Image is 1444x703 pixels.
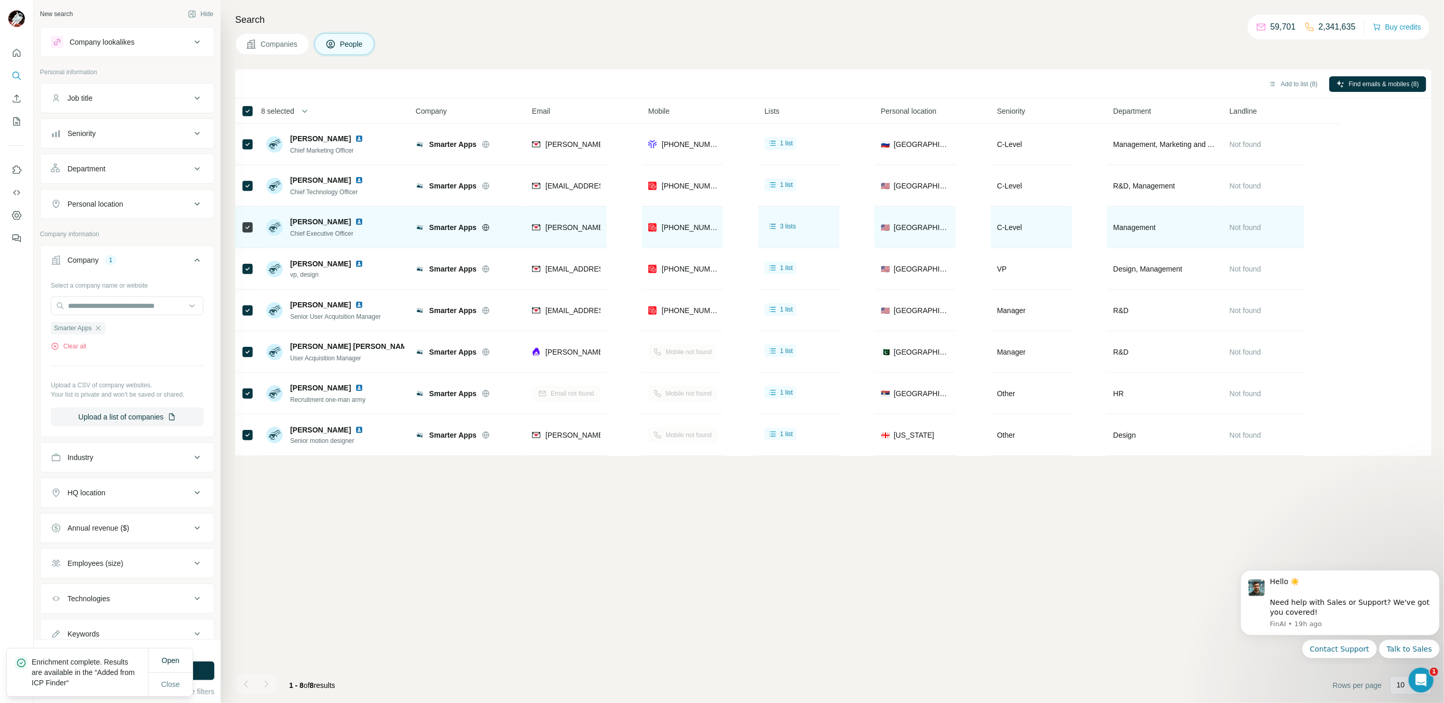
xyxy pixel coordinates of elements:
span: 🇺🇸 [881,305,890,316]
span: User Acquisition Manager [290,355,361,362]
span: Chief Marketing Officer [290,147,354,154]
button: Search [8,66,25,85]
img: Avatar [266,344,283,360]
span: Not found [1230,431,1261,439]
span: Not found [1230,306,1261,315]
span: Not found [1230,389,1261,398]
p: 59,701 [1271,21,1296,33]
span: Smarter Apps [429,430,476,440]
p: 10 [1397,680,1405,690]
img: LinkedIn logo [355,384,363,392]
img: provider prospeo logo [648,222,657,233]
img: Logo of Smarter Apps [416,140,424,148]
button: Keywords [40,621,214,646]
span: [PERSON_NAME] [290,300,351,310]
img: LinkedIn logo [355,426,363,434]
span: R&D, Management [1113,181,1175,191]
button: Quick start [8,44,25,62]
span: [EMAIL_ADDRESS][DOMAIN_NAME] [546,182,669,190]
span: Other [997,431,1015,439]
button: My lists [8,112,25,131]
span: vp, design [290,270,367,279]
span: [PERSON_NAME] [PERSON_NAME] [290,341,414,351]
span: Not found [1230,265,1261,273]
p: Upload a CSV of company websites. [51,381,203,390]
span: Personal location [881,106,936,116]
span: Management, Marketing and Advertising [1113,139,1217,150]
span: Open [161,656,179,665]
span: Smarter Apps [429,139,476,150]
span: Lists [765,106,780,116]
span: Management [1113,222,1156,233]
span: Rows per page [1333,680,1382,691]
span: [GEOGRAPHIC_DATA] [894,305,949,316]
span: [PERSON_NAME][EMAIL_ADDRESS][DOMAIN_NAME] [546,431,728,439]
span: [PHONE_NUMBER] [662,140,727,148]
button: Company1 [40,248,214,277]
span: Company [416,106,447,116]
span: Chief Executive Officer [290,230,353,237]
img: provider prospeo logo [648,264,657,274]
span: Seniority [997,106,1025,116]
span: [PERSON_NAME][EMAIL_ADDRESS][DOMAIN_NAME] [546,140,728,148]
span: Email [532,106,550,116]
div: Company [67,255,99,265]
span: [PERSON_NAME] [290,259,351,269]
img: Logo of Smarter Apps [416,306,424,315]
span: 8 [310,681,314,690]
img: Logo of Smarter Apps [416,389,424,398]
span: C-Level [997,140,1022,148]
iframe: Intercom live chat [1409,668,1434,693]
img: provider findymail logo [532,430,540,440]
span: Other [997,389,1015,398]
span: [GEOGRAPHIC_DATA] [894,347,949,357]
span: Smarter Apps [429,347,476,357]
span: 🇺🇸 [881,222,890,233]
span: Landline [1230,106,1257,116]
span: Mobile [648,106,670,116]
button: Technologies [40,586,214,611]
div: HQ location [67,488,105,498]
span: Companies [261,39,298,49]
img: Avatar [266,261,283,277]
span: [EMAIL_ADDRESS][DOMAIN_NAME] [546,306,669,315]
img: Avatar [266,385,283,402]
span: 1 list [780,429,793,439]
button: Industry [40,445,214,470]
span: 1 list [780,180,793,190]
img: Logo of Smarter Apps [416,431,424,439]
button: Use Surfe on LinkedIn [8,160,25,179]
span: Senior motion designer [290,436,367,445]
span: [US_STATE] [894,430,934,440]
img: LinkedIn logo [355,260,363,268]
span: Smarter Apps [429,181,476,191]
span: R&D [1113,347,1129,357]
span: [PHONE_NUMBER] [662,306,727,315]
span: [GEOGRAPHIC_DATA] [894,181,949,191]
img: LinkedIn logo [355,301,363,309]
img: provider forager logo [648,139,657,150]
span: Department [1113,106,1151,116]
button: Dashboard [8,206,25,225]
span: Not found [1230,348,1261,356]
span: 1 list [780,305,793,314]
img: Avatar [8,10,25,27]
span: Smarter Apps [429,388,476,399]
span: Design [1113,430,1136,440]
span: People [340,39,364,49]
span: [GEOGRAPHIC_DATA] [894,139,949,150]
span: Smarter Apps [429,264,476,274]
img: Logo of Smarter Apps [416,182,424,190]
span: 8 selected [261,106,294,116]
span: of [304,681,310,690]
h4: Search [235,12,1432,27]
div: Department [67,164,105,174]
button: Add to list (8) [1261,76,1325,92]
span: 🇬🇪 [881,430,890,440]
span: [GEOGRAPHIC_DATA] [894,264,949,274]
div: Personal location [67,199,123,209]
button: Upload a list of companies [51,408,203,426]
span: 1 [1430,668,1438,676]
div: Industry [67,452,93,463]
